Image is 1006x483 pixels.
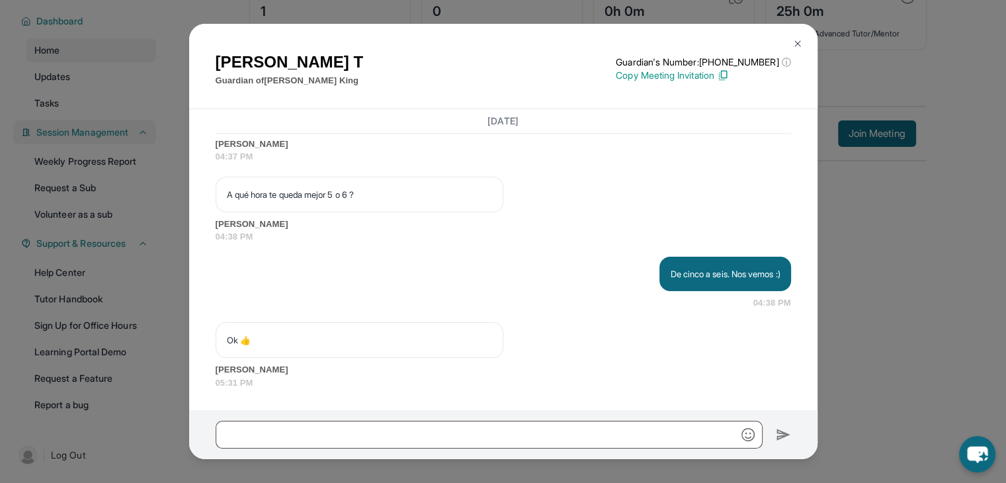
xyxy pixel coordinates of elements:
p: A qué hora te queda mejor 5 o 6 ? [227,188,492,201]
p: Ok 👍 [227,333,492,347]
span: ⓘ [781,56,790,69]
button: chat-button [959,436,995,472]
p: Guardian of [PERSON_NAME] King [216,74,364,87]
p: Copy Meeting Invitation [616,69,790,82]
img: Copy Icon [717,69,729,81]
p: De cinco a seis. Nos vemos :) [670,267,780,281]
img: Emoji [741,428,755,441]
span: 04:37 PM [216,150,791,163]
h1: [PERSON_NAME] T [216,50,364,74]
span: [PERSON_NAME] [216,363,791,376]
img: Send icon [776,427,791,443]
span: [PERSON_NAME] [216,218,791,231]
span: 04:38 PM [753,296,791,310]
span: 04:38 PM [216,230,791,243]
span: 05:31 PM [216,376,791,390]
h3: [DATE] [216,114,791,128]
p: Guardian's Number: [PHONE_NUMBER] [616,56,790,69]
span: [PERSON_NAME] [216,138,791,151]
img: Close Icon [792,38,803,49]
